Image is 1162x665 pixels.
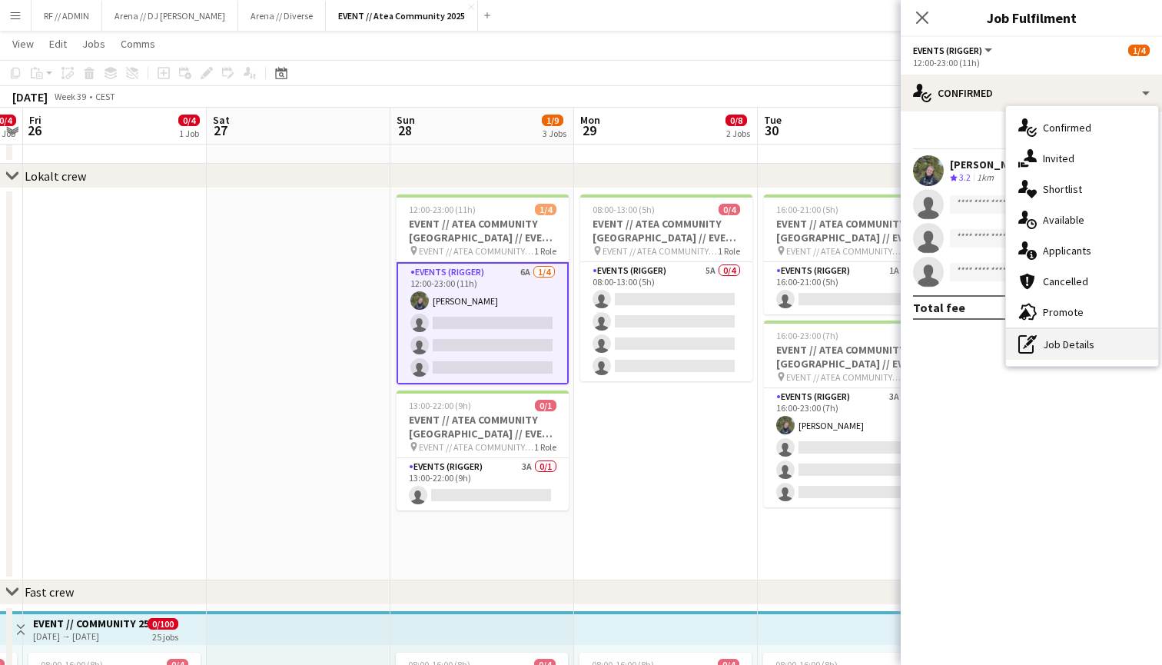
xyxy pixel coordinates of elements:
[578,121,600,139] span: 29
[593,204,655,215] span: 08:00-13:00 (5h)
[974,171,997,185] div: 1km
[580,195,752,381] app-job-card: 08:00-13:00 (5h)0/4EVENT // ATEA COMMUNITY [GEOGRAPHIC_DATA] // EVENT CREW EVENT // ATEA COMMUNIT...
[409,204,476,215] span: 12:00-23:00 (11h)
[6,34,40,54] a: View
[719,204,740,215] span: 0/4
[178,115,200,126] span: 0/4
[27,121,41,139] span: 26
[534,245,556,257] span: 1 Role
[82,37,105,51] span: Jobs
[764,217,936,244] h3: EVENT // ATEA COMMUNITY [GEOGRAPHIC_DATA] // EVENT CREW
[1006,204,1158,235] div: Available
[1006,297,1158,328] div: Promote
[603,245,718,257] span: EVENT // ATEA COMMUNITY [GEOGRAPHIC_DATA] // EVENT CREW
[580,262,752,381] app-card-role: Events (Rigger)5A0/408:00-13:00 (5h)
[764,321,936,507] app-job-card: 16:00-23:00 (7h)1/4EVENT // ATEA COMMUNITY [GEOGRAPHIC_DATA] // EVENT CREW EVENT // ATEA COMMUNIT...
[725,115,747,126] span: 0/8
[580,217,752,244] h3: EVENT // ATEA COMMUNITY [GEOGRAPHIC_DATA] // EVENT CREW
[179,128,199,139] div: 1 Job
[1006,235,1158,266] div: Applicants
[326,1,478,31] button: EVENT // Atea Community 2025
[786,245,901,257] span: EVENT // ATEA COMMUNITY [GEOGRAPHIC_DATA] // EVENT CREW
[535,204,556,215] span: 1/4
[95,91,115,102] div: CEST
[397,217,569,244] h3: EVENT // ATEA COMMUNITY [GEOGRAPHIC_DATA] // EVENT CREW
[959,171,971,183] span: 3.2
[43,34,73,54] a: Edit
[776,204,838,215] span: 16:00-21:00 (5h)
[397,391,569,510] app-job-card: 13:00-22:00 (9h)0/1EVENT // ATEA COMMUNITY [GEOGRAPHIC_DATA] // EVENT CREW EVENT // ATEA COMMUNIT...
[102,1,238,31] button: Arena // DJ [PERSON_NAME]
[1128,45,1150,56] span: 1/4
[950,158,1031,171] div: [PERSON_NAME]
[913,45,994,56] button: Events (Rigger)
[718,245,740,257] span: 1 Role
[33,630,148,642] div: [DATE] → [DATE]
[776,330,838,341] span: 16:00-23:00 (7h)
[1006,174,1158,204] div: Shortlist
[12,89,48,105] div: [DATE]
[32,1,102,31] button: RF // ADMIN
[913,45,982,56] span: Events (Rigger)
[25,584,74,600] div: Fast crew
[33,617,148,630] h3: EVENT // COMMUNITY 25 // CREW LEDERE
[397,262,569,384] app-card-role: Events (Rigger)6A1/412:00-23:00 (11h)[PERSON_NAME]
[1006,112,1158,143] div: Confirmed
[419,245,534,257] span: EVENT // ATEA COMMUNITY [GEOGRAPHIC_DATA] // EVENT CREW
[762,121,782,139] span: 30
[238,1,326,31] button: Arena // Diverse
[12,37,34,51] span: View
[726,128,750,139] div: 2 Jobs
[211,121,230,139] span: 27
[913,57,1150,68] div: 12:00-23:00 (11h)
[394,121,415,139] span: 28
[901,75,1162,111] div: Confirmed
[543,128,566,139] div: 3 Jobs
[152,630,178,643] div: 25 jobs
[121,37,155,51] span: Comms
[764,343,936,371] h3: EVENT // ATEA COMMUNITY [GEOGRAPHIC_DATA] // EVENT CREW
[397,458,569,510] app-card-role: Events (Rigger)3A0/113:00-22:00 (9h)
[419,441,534,453] span: EVENT // ATEA COMMUNITY [GEOGRAPHIC_DATA] // EVENT CREW LED
[580,113,600,127] span: Mon
[76,34,111,54] a: Jobs
[25,168,86,184] div: Lokalt crew
[901,8,1162,28] h3: Job Fulfilment
[764,113,782,127] span: Tue
[213,113,230,127] span: Sat
[51,91,89,102] span: Week 39
[764,195,936,314] app-job-card: 16:00-21:00 (5h)0/1EVENT // ATEA COMMUNITY [GEOGRAPHIC_DATA] // EVENT CREW EVENT // ATEA COMMUNIT...
[409,400,471,411] span: 13:00-22:00 (9h)
[913,300,965,315] div: Total fee
[148,618,178,630] span: 0/100
[535,400,556,411] span: 0/1
[49,37,67,51] span: Edit
[397,413,569,441] h3: EVENT // ATEA COMMUNITY [GEOGRAPHIC_DATA] // EVENT CREW
[786,371,901,383] span: EVENT // ATEA COMMUNITY [GEOGRAPHIC_DATA] // EVENT CREW
[1006,143,1158,174] div: Invited
[1006,329,1158,360] div: Job Details
[764,388,936,507] app-card-role: Events (Rigger)3A1/416:00-23:00 (7h)[PERSON_NAME]
[115,34,161,54] a: Comms
[534,441,556,453] span: 1 Role
[542,115,563,126] span: 1/9
[29,113,41,127] span: Fri
[397,113,415,127] span: Sun
[397,195,569,384] app-job-card: 12:00-23:00 (11h)1/4EVENT // ATEA COMMUNITY [GEOGRAPHIC_DATA] // EVENT CREW EVENT // ATEA COMMUNI...
[764,262,936,314] app-card-role: Events (Rigger)1A0/116:00-21:00 (5h)
[1006,266,1158,297] div: Cancelled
